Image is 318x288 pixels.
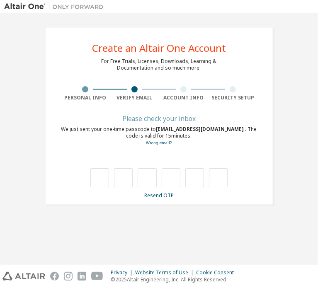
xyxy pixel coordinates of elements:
div: Website Terms of Use [135,269,196,276]
div: For Free Trials, Licenses, Downloads, Learning & Documentation and so much more. [102,58,217,71]
div: Please check your inbox [61,116,257,121]
img: linkedin.svg [78,272,86,281]
p: © 2025 Altair Engineering, Inc. All Rights Reserved. [111,276,239,283]
a: Go back to the registration form [146,140,172,145]
div: Cookie Consent [196,269,239,276]
div: Account Info [159,94,209,101]
img: altair_logo.svg [2,272,45,281]
div: Privacy [111,269,135,276]
a: Resend OTP [144,192,174,199]
div: Security Setup [208,94,257,101]
img: facebook.svg [50,272,59,281]
div: We just sent your one-time passcode to . The code is valid for 15 minutes. [61,126,257,146]
span: [EMAIL_ADDRESS][DOMAIN_NAME] [156,126,245,133]
div: Verify Email [110,94,159,101]
img: Altair One [4,2,108,11]
img: instagram.svg [64,272,73,281]
div: Create an Altair One Account [92,43,226,53]
div: Personal Info [61,94,110,101]
img: youtube.svg [91,272,103,281]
